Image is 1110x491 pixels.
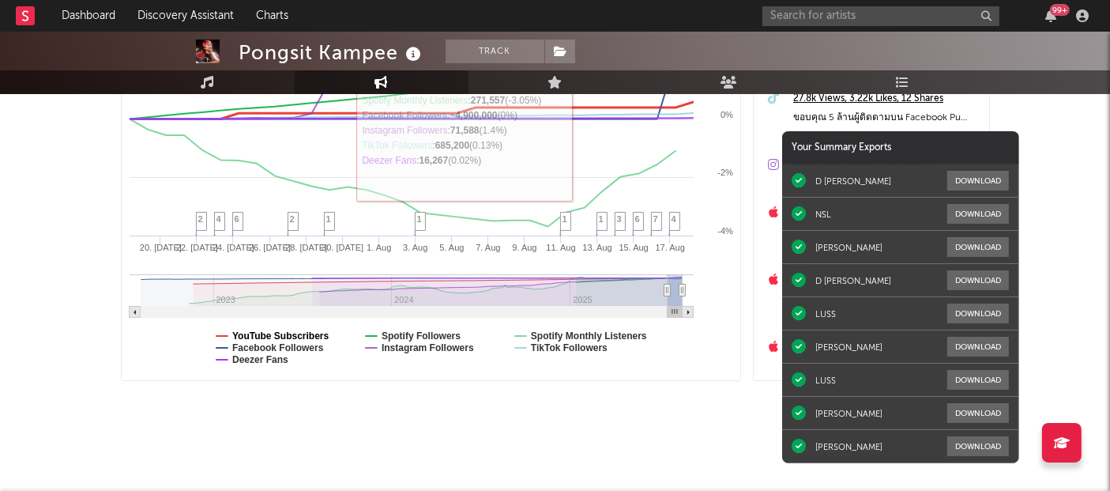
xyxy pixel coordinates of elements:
[617,214,622,224] span: 3
[175,243,217,252] text: 22. [DATE]
[947,370,1009,390] button: Download
[655,243,684,252] text: 17. Aug
[582,243,611,252] text: 13. Aug
[403,243,427,252] text: 3. Aug
[417,214,422,224] span: 1
[815,375,836,386] div: LUSS
[326,214,331,224] span: 1
[239,40,426,66] div: Pongsit Kampee
[947,270,1009,290] button: Download
[815,242,882,253] div: [PERSON_NAME]
[947,337,1009,357] button: Download
[381,342,473,353] text: Instagram Followers
[599,214,604,224] span: 1
[721,110,733,119] text: 0%
[322,243,363,252] text: 30. [DATE]
[232,330,329,342] text: YouTube Subscribers
[815,176,891,187] div: D [PERSON_NAME]
[793,127,981,146] div: [DATE] 10:01 AM
[546,243,575,252] text: 11. Aug
[947,304,1009,323] button: Download
[1045,9,1056,22] button: 99+
[815,441,882,452] div: [PERSON_NAME]
[782,131,1019,164] div: Your Summary Exports
[198,214,203,224] span: 2
[762,6,999,26] input: Search for artists
[815,275,891,286] div: D [PERSON_NAME]
[793,108,981,127] div: ขอบคุณ 5 ล้านผู้ติดตามบน Facebook Pu Pongsit Official ครับ ปลื้มใจมาก ขอบคุณหลายๆ 🙏🏻 #พงษ์สิทธิ์ค...
[947,171,1009,191] button: Download
[530,342,607,353] text: TikTok Followers
[815,408,882,419] div: [PERSON_NAME]
[1050,4,1070,16] div: 99 +
[216,214,221,224] span: 4
[381,330,460,342] text: Spotify Followers
[717,226,733,236] text: -4%
[815,209,831,220] div: NSL
[530,330,646,342] text: Spotify Monthly Listeners
[619,243,648,252] text: 15. Aug
[285,243,327,252] text: 28. [DATE]
[815,308,836,319] div: LUSS
[249,243,291,252] text: 26. [DATE]
[139,243,181,252] text: 20. [DATE]
[947,436,1009,456] button: Download
[367,243,391,252] text: 1. Aug
[793,89,981,108] a: 27.8k Views, 3.22k Likes, 12 Shares
[815,342,882,353] div: [PERSON_NAME]
[947,237,1009,257] button: Download
[476,243,500,252] text: 7. Aug
[439,243,464,252] text: 5. Aug
[235,214,239,224] span: 6
[512,243,536,252] text: 9. Aug
[672,214,676,224] span: 4
[563,214,567,224] span: 1
[947,204,1009,224] button: Download
[947,403,1009,423] button: Download
[232,354,288,365] text: Deezer Fans
[290,214,295,224] span: 2
[446,40,544,63] button: Track
[212,243,254,252] text: 24. [DATE]
[653,214,658,224] span: 7
[635,214,640,224] span: 6
[717,168,733,177] text: -2%
[232,342,324,353] text: Facebook Followers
